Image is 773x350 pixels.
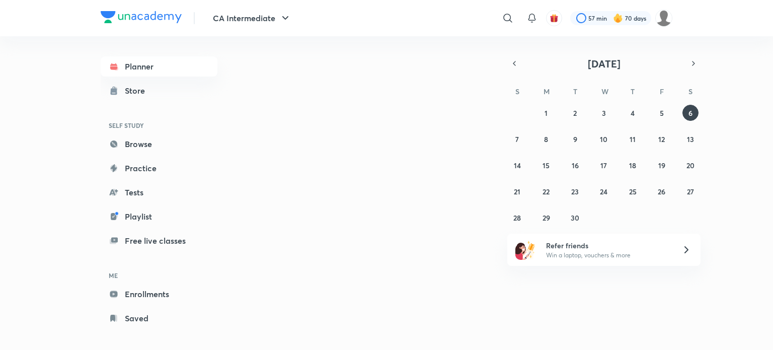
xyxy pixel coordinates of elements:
[625,105,641,121] button: September 4, 2025
[600,134,607,144] abbr: September 10, 2025
[101,284,217,304] a: Enrollments
[538,157,554,173] button: September 15, 2025
[538,131,554,147] button: September 8, 2025
[573,134,577,144] abbr: September 9, 2025
[546,251,670,260] p: Win a laptop, vouchers & more
[687,187,694,196] abbr: September 27, 2025
[101,11,182,26] a: Company Logo
[543,213,550,223] abbr: September 29, 2025
[567,209,583,226] button: September 30, 2025
[682,183,699,199] button: September 27, 2025
[509,183,525,199] button: September 21, 2025
[546,240,670,251] h6: Refer friends
[613,13,623,23] img: streak
[571,187,579,196] abbr: September 23, 2025
[515,134,519,144] abbr: September 7, 2025
[588,57,621,71] span: [DATE]
[655,10,672,27] img: dhanak
[514,161,521,170] abbr: September 14, 2025
[573,108,577,118] abbr: September 2, 2025
[629,187,637,196] abbr: September 25, 2025
[543,187,550,196] abbr: September 22, 2025
[658,161,665,170] abbr: September 19, 2025
[625,131,641,147] button: September 11, 2025
[545,108,548,118] abbr: September 1, 2025
[101,11,182,23] img: Company Logo
[660,87,664,96] abbr: Friday
[688,87,692,96] abbr: Saturday
[509,157,525,173] button: September 14, 2025
[596,131,612,147] button: September 10, 2025
[629,161,636,170] abbr: September 18, 2025
[538,183,554,199] button: September 22, 2025
[515,240,535,260] img: referral
[546,10,562,26] button: avatar
[654,131,670,147] button: September 12, 2025
[596,183,612,199] button: September 24, 2025
[207,8,297,28] button: CA Intermediate
[567,131,583,147] button: September 9, 2025
[658,187,665,196] abbr: September 26, 2025
[596,105,612,121] button: September 3, 2025
[514,187,520,196] abbr: September 21, 2025
[509,131,525,147] button: September 7, 2025
[101,182,217,202] a: Tests
[101,206,217,227] a: Playlist
[567,183,583,199] button: September 23, 2025
[658,134,665,144] abbr: September 12, 2025
[682,105,699,121] button: September 6, 2025
[654,183,670,199] button: September 26, 2025
[573,87,577,96] abbr: Tuesday
[550,14,559,23] img: avatar
[654,157,670,173] button: September 19, 2025
[571,213,579,223] abbr: September 30, 2025
[125,85,151,97] div: Store
[101,158,217,178] a: Practice
[596,157,612,173] button: September 17, 2025
[600,161,607,170] abbr: September 17, 2025
[630,134,636,144] abbr: September 11, 2025
[682,131,699,147] button: September 13, 2025
[567,105,583,121] button: September 2, 2025
[625,183,641,199] button: September 25, 2025
[515,87,519,96] abbr: Sunday
[572,161,579,170] abbr: September 16, 2025
[101,117,217,134] h6: SELF STUDY
[544,134,548,144] abbr: September 8, 2025
[521,56,686,71] button: [DATE]
[101,308,217,328] a: Saved
[567,157,583,173] button: September 16, 2025
[660,108,664,118] abbr: September 5, 2025
[538,209,554,226] button: September 29, 2025
[631,108,635,118] abbr: September 4, 2025
[600,187,607,196] abbr: September 24, 2025
[101,267,217,284] h6: ME
[101,56,217,77] a: Planner
[513,213,521,223] abbr: September 28, 2025
[509,209,525,226] button: September 28, 2025
[544,87,550,96] abbr: Monday
[101,134,217,154] a: Browse
[688,108,692,118] abbr: September 6, 2025
[101,231,217,251] a: Free live classes
[543,161,550,170] abbr: September 15, 2025
[602,108,606,118] abbr: September 3, 2025
[654,105,670,121] button: September 5, 2025
[101,81,217,101] a: Store
[686,161,694,170] abbr: September 20, 2025
[625,157,641,173] button: September 18, 2025
[538,105,554,121] button: September 1, 2025
[687,134,694,144] abbr: September 13, 2025
[601,87,608,96] abbr: Wednesday
[631,87,635,96] abbr: Thursday
[682,157,699,173] button: September 20, 2025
